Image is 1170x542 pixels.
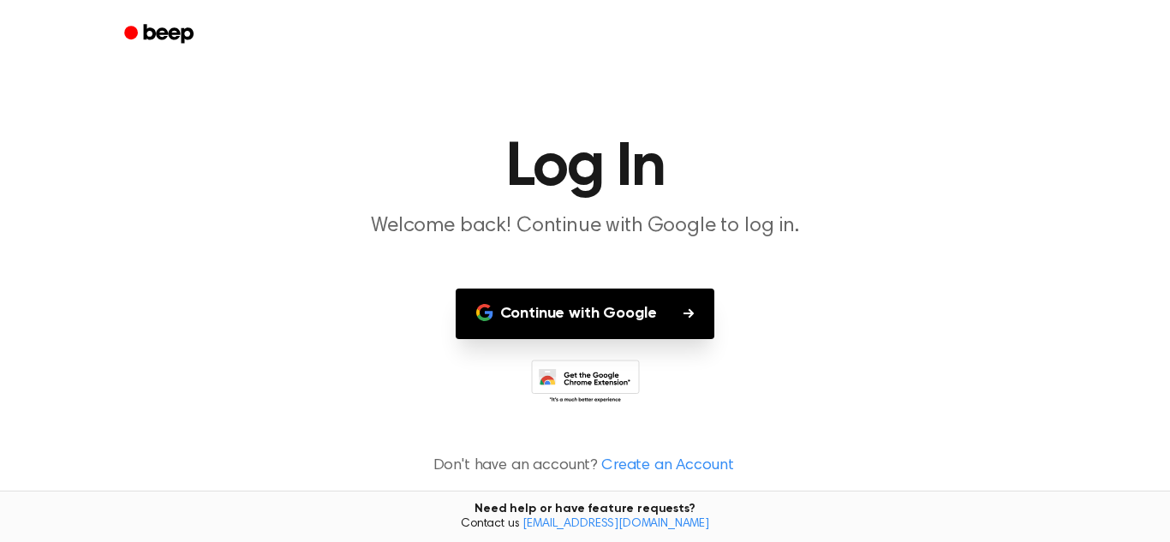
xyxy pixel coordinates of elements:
[456,289,715,339] button: Continue with Google
[21,455,1149,478] p: Don't have an account?
[522,518,709,530] a: [EMAIL_ADDRESS][DOMAIN_NAME]
[10,517,1160,533] span: Contact us
[146,137,1024,199] h1: Log In
[601,455,733,478] a: Create an Account
[256,212,914,241] p: Welcome back! Continue with Google to log in.
[112,18,209,51] a: Beep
